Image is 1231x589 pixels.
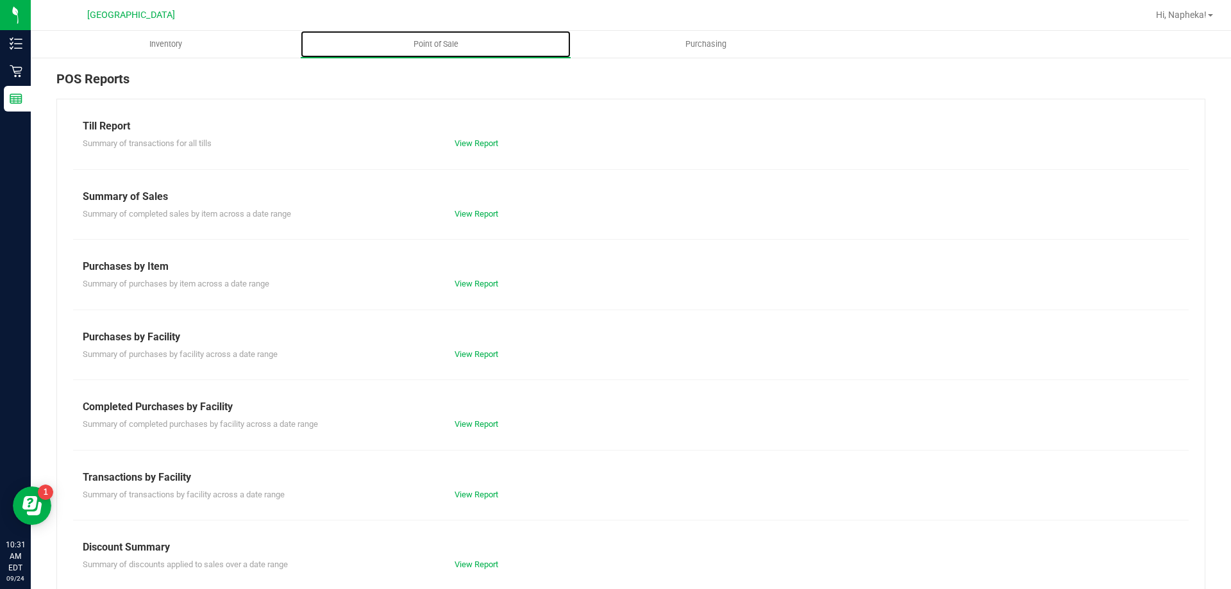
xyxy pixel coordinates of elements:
[396,38,476,50] span: Point of Sale
[83,209,291,219] span: Summary of completed sales by item across a date range
[83,470,1179,485] div: Transactions by Facility
[455,560,498,569] a: View Report
[83,419,318,429] span: Summary of completed purchases by facility across a date range
[301,31,571,58] a: Point of Sale
[455,138,498,148] a: View Report
[83,259,1179,274] div: Purchases by Item
[83,540,1179,555] div: Discount Summary
[668,38,744,50] span: Purchasing
[31,31,301,58] a: Inventory
[83,279,269,288] span: Summary of purchases by item across a date range
[38,485,53,500] iframe: Resource center unread badge
[83,399,1179,415] div: Completed Purchases by Facility
[455,279,498,288] a: View Report
[132,38,199,50] span: Inventory
[455,209,498,219] a: View Report
[83,329,1179,345] div: Purchases by Facility
[6,574,25,583] p: 09/24
[455,490,498,499] a: View Report
[1156,10,1207,20] span: Hi, Napheka!
[455,419,498,429] a: View Report
[83,119,1179,134] div: Till Report
[455,349,498,359] a: View Report
[83,490,285,499] span: Summary of transactions by facility across a date range
[87,10,175,21] span: [GEOGRAPHIC_DATA]
[13,486,51,525] iframe: Resource center
[10,37,22,50] inline-svg: Inventory
[10,65,22,78] inline-svg: Retail
[83,138,212,148] span: Summary of transactions for all tills
[83,560,288,569] span: Summary of discounts applied to sales over a date range
[571,31,841,58] a: Purchasing
[56,69,1205,99] div: POS Reports
[6,539,25,574] p: 10:31 AM EDT
[83,349,278,359] span: Summary of purchases by facility across a date range
[10,92,22,105] inline-svg: Reports
[83,189,1179,204] div: Summary of Sales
